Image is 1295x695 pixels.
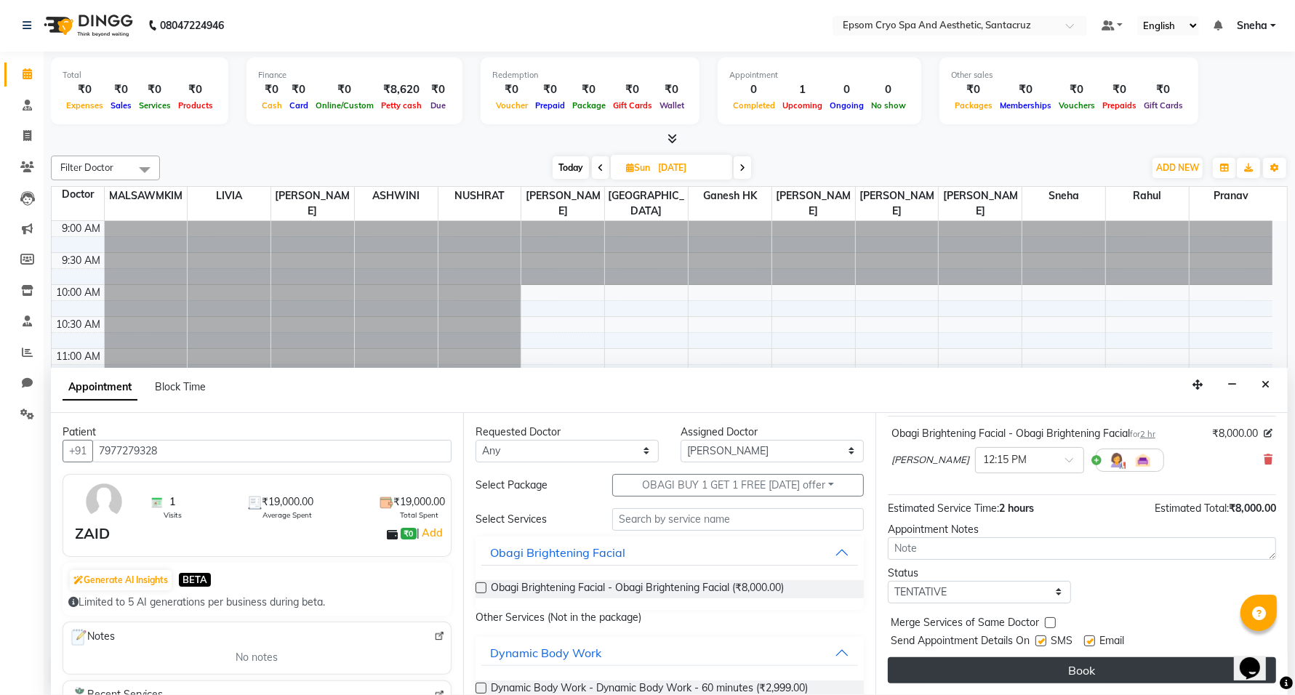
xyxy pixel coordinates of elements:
[856,187,939,220] span: [PERSON_NAME]
[312,100,377,111] span: Online/Custom
[826,81,867,98] div: 0
[492,81,532,98] div: ₹0
[271,187,354,220] span: [PERSON_NAME]
[490,544,625,561] div: Obagi Brightening Facial
[262,510,312,521] span: Average Spent
[92,440,452,462] input: Search by Name/Mobile/Email/Code
[420,524,445,542] a: Add
[867,100,910,111] span: No show
[729,69,910,81] div: Appointment
[377,100,425,111] span: Petty cash
[1130,429,1155,439] small: for
[490,644,601,662] div: Dynamic Body Work
[654,157,726,179] input: 2025-10-19
[236,650,278,665] span: No notes
[612,474,864,497] button: OBAGI BUY 1 GET 1 FREE [DATE] offer
[826,100,867,111] span: Ongoing
[179,573,211,587] span: BETA
[1106,187,1189,205] span: Rahul
[532,81,569,98] div: ₹0
[107,100,135,111] span: Sales
[160,5,224,46] b: 08047224946
[68,595,446,610] div: Limited to 5 AI generations per business during beta.
[63,100,107,111] span: Expenses
[605,187,688,220] span: [GEOGRAPHIC_DATA]
[609,100,656,111] span: Gift Cards
[155,380,206,393] span: Block Time
[729,100,779,111] span: Completed
[1108,451,1126,469] img: Hairdresser.png
[888,502,999,515] span: Estimated Service Time:
[417,524,445,542] span: |
[54,285,104,300] div: 10:00 AM
[60,221,104,236] div: 9:00 AM
[258,69,451,81] div: Finance
[425,81,451,98] div: ₹0
[1099,633,1124,651] span: Email
[1140,81,1187,98] div: ₹0
[83,481,125,523] img: avatar
[54,317,104,332] div: 10:30 AM
[681,425,864,440] div: Assigned Doctor
[1055,81,1099,98] div: ₹0
[492,100,532,111] span: Voucher
[60,253,104,268] div: 9:30 AM
[656,81,688,98] div: ₹0
[521,187,604,220] span: [PERSON_NAME]
[1229,502,1276,515] span: ₹8,000.00
[135,81,175,98] div: ₹0
[1156,162,1199,173] span: ADD NEW
[1134,451,1152,469] img: Interior.png
[312,81,377,98] div: ₹0
[63,69,217,81] div: Total
[54,349,104,364] div: 11:00 AM
[465,478,601,493] div: Select Package
[729,81,779,98] div: 0
[107,81,135,98] div: ₹0
[951,69,1187,81] div: Other sales
[188,187,270,205] span: LIVIA
[656,100,688,111] span: Wallet
[286,100,312,111] span: Card
[63,425,452,440] div: Patient
[1055,100,1099,111] span: Vouchers
[37,5,137,46] img: logo
[258,81,286,98] div: ₹0
[612,508,864,531] input: Search by service name
[169,494,175,510] span: 1
[888,566,1071,581] div: Status
[70,570,172,590] button: Generate AI Insights
[63,374,137,401] span: Appointment
[569,81,609,98] div: ₹0
[996,81,1055,98] div: ₹0
[355,187,438,205] span: ASHWINI
[1237,18,1267,33] span: Sneha
[465,512,601,527] div: Select Services
[1264,429,1272,438] i: Edit price
[1140,429,1155,439] span: 2 hr
[891,615,1039,633] span: Merge Services of Same Doctor
[481,640,858,666] button: Dynamic Body Work
[69,628,115,647] span: Notes
[532,100,569,111] span: Prepaid
[481,539,858,566] button: Obagi Brightening Facial
[401,528,416,539] span: ₹0
[891,633,1030,651] span: Send Appointment Details On
[135,100,175,111] span: Services
[1051,633,1073,651] span: SMS
[258,100,286,111] span: Cash
[891,453,969,467] span: [PERSON_NAME]
[1212,426,1258,441] span: ₹8,000.00
[491,580,784,598] span: Obagi Brightening Facial - Obagi Brightening Facial (₹8,000.00)
[772,187,855,220] span: [PERSON_NAME]
[175,81,217,98] div: ₹0
[400,510,438,521] span: Total Spent
[476,610,864,625] p: Other Services (Not in the package)
[492,69,688,81] div: Redemption
[1155,502,1229,515] span: Estimated Total:
[175,100,217,111] span: Products
[888,522,1276,537] div: Appointment Notes
[1022,187,1105,205] span: Sneha
[939,187,1022,220] span: [PERSON_NAME]
[393,494,445,510] span: ₹19,000.00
